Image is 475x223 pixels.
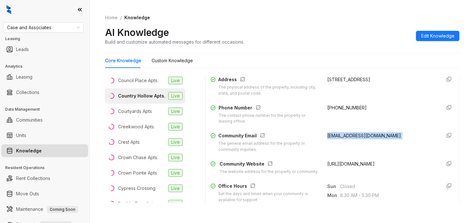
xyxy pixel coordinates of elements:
span: [PHONE_NUMBER] [327,105,367,110]
div: Double Tree Apts. [118,200,156,207]
li: Leads [1,43,88,56]
span: Case and Associates [7,23,80,32]
span: Knowledge [124,15,150,20]
a: Leasing [16,71,32,83]
a: Leads [16,43,29,56]
span: Live [168,107,183,115]
span: Sun [327,183,340,190]
span: Live [168,154,183,161]
div: Build and customize automated messages for different occasions. [105,39,244,45]
div: Country Hollow Apts. [118,92,165,99]
div: The contact phone number for the property or leasing office. [219,113,320,125]
li: Units [1,129,88,142]
span: Live [168,92,183,100]
li: Collections [1,86,88,99]
h3: Leasing [5,36,89,42]
span: [URL][DOMAIN_NAME] [327,161,375,167]
a: Home [104,14,119,21]
h3: Analytics [5,64,89,69]
li: Move Outs [1,187,88,200]
div: Set the days and times when your community is available for support [218,191,320,203]
button: Edit Knowledge [416,31,460,41]
div: Creekwood Apts. [118,123,155,130]
div: Phone Number [219,104,320,113]
li: Leasing [1,71,88,83]
span: Coming Soon [47,206,78,213]
div: The general email address for the property or community inquiries. [218,141,320,153]
span: [EMAIL_ADDRESS][DOMAIN_NAME] [327,133,401,138]
h2: AI Knowledge [105,26,169,39]
li: / [120,14,122,21]
span: Edit Knowledge [421,32,454,39]
h3: Resident Operations [5,165,89,171]
div: Crown Chase Apts. [118,154,158,161]
span: Tue [327,201,340,208]
div: Community Email [218,132,320,141]
span: Live [168,138,183,146]
div: Community Website [220,160,318,169]
a: Communities [16,114,43,126]
span: Live [168,77,183,84]
a: Units [16,129,26,142]
span: Mon [327,192,340,199]
a: Knowledge [16,144,42,157]
li: Rent Collections [1,172,88,185]
li: Maintenance [1,203,88,216]
div: Address [218,76,320,84]
div: Core Knowledge [105,57,141,64]
li: Communities [1,114,88,126]
span: 8:30 AM - 5:30 PM [340,192,436,199]
div: [STREET_ADDRESS] [327,76,436,83]
div: The website address for the property or community. [220,169,318,175]
li: Knowledge [1,144,88,157]
span: Live [168,123,183,131]
div: Custom Knowledge [152,57,193,64]
h3: Data Management [5,107,89,112]
a: Rent Collections [16,172,50,185]
div: Council Place Apts. [118,77,158,84]
div: The physical address of the property, including city, state, and postal code. [218,84,320,97]
div: Crest Apts [118,139,140,146]
div: Courtyards Apts [118,108,152,115]
span: 8:30 AM - 5:30 PM [340,201,436,208]
span: Live [168,200,183,208]
div: Cypress Crossing [118,185,155,192]
div: Crown Pointe Apts [118,169,157,176]
span: Closed [340,183,436,190]
a: Collections [16,86,39,99]
a: Move Outs [16,187,39,200]
span: Live [168,184,183,192]
span: Live [168,169,183,177]
div: Office Hours [218,183,320,191]
img: logo [6,5,11,14]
